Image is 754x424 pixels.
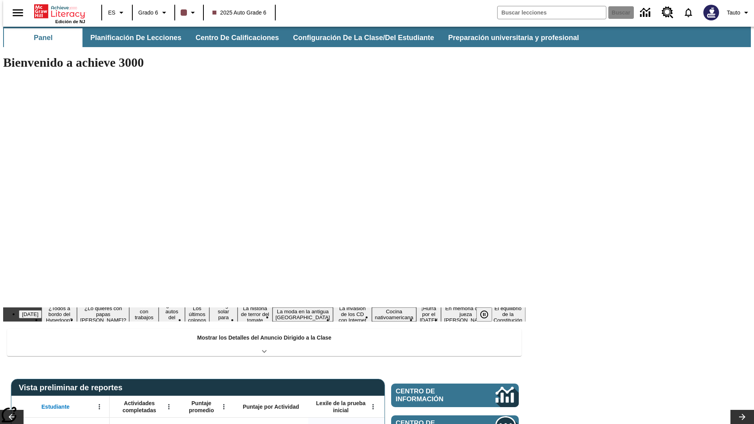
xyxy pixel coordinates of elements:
button: Abrir menú [163,401,175,413]
button: Abrir menú [367,401,379,413]
span: Estudiante [42,403,70,410]
button: Diapositiva 4 Niños con trabajos sucios [129,302,159,327]
a: Centro de información [391,384,519,407]
button: Diapositiva 1 Día del Trabajo [19,310,42,318]
span: Puntaje por Actividad [243,403,299,410]
button: Diapositiva 3 ¿Lo quieres con papas fritas? [77,304,129,324]
span: ES [108,9,115,17]
button: Diapositiva 10 La invasión de los CD con Internet [333,304,372,324]
button: Grado: Grado 6, Elige un grado [135,5,172,20]
button: Diapositiva 5 ¿Los autos del futuro? [159,302,185,327]
a: Centro de información [635,2,657,24]
button: Centro de calificaciones [189,28,285,47]
button: Diapositiva 14 El equilibrio de la Constitución [490,304,525,324]
div: Subbarra de navegación [3,27,751,47]
span: Actividades completadas [113,400,165,414]
button: Diapositiva 2 ¿Todos a bordo del Hyperloop? [42,304,77,324]
span: Tauto [727,9,740,17]
button: Perfil/Configuración [724,5,754,20]
button: Diapositiva 8 La historia de terror del tomate [238,304,272,324]
input: Buscar campo [498,6,606,19]
button: Diapositiva 7 Energía solar para todos [209,302,238,327]
span: Lexile de la prueba inicial [312,400,370,414]
span: Edición de NJ [55,19,85,24]
p: Mostrar los Detalles del Anuncio Dirigido a la Clase [197,334,331,342]
button: Abrir menú [218,401,230,413]
img: Avatar [703,5,719,20]
button: Diapositiva 13 En memoria de la jueza O'Connor [441,304,490,324]
span: Centro de información [396,387,469,403]
div: Portada [34,3,85,24]
button: Escoja un nuevo avatar [699,2,724,23]
div: Pausar [476,307,500,322]
button: Diapositiva 6 Los últimos colonos [185,304,209,324]
div: Subbarra de navegación [3,28,586,47]
button: Abrir el menú lateral [6,1,29,24]
button: Preparación universitaria y profesional [442,28,585,47]
button: Planificación de lecciones [84,28,188,47]
button: Diapositiva 9 La moda en la antigua Roma [273,307,333,322]
button: Panel [4,28,82,47]
span: 2025 Auto Grade 6 [212,9,267,17]
button: Diapositiva 11 Cocina nativoamericana [372,307,417,322]
a: Centro de recursos, Se abrirá en una pestaña nueva. [657,2,678,23]
span: Puntaje promedio [183,400,220,414]
span: Vista preliminar de reportes [19,383,126,392]
button: El color de la clase es café oscuro. Cambiar el color de la clase. [178,5,201,20]
button: Configuración de la clase/del estudiante [287,28,440,47]
button: Abrir menú [93,401,105,413]
span: Grado 6 [138,9,158,17]
button: Carrusel de lecciones, seguir [730,410,754,424]
a: Notificaciones [678,2,699,23]
button: Diapositiva 12 ¡Hurra por el Día de la Constitución! [416,304,441,324]
button: Lenguaje: ES, Selecciona un idioma [104,5,130,20]
div: Mostrar los Detalles del Anuncio Dirigido a la Clase [7,329,522,356]
h1: Bienvenido a achieve 3000 [3,55,525,70]
a: Portada [34,4,85,19]
button: Pausar [476,307,492,322]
